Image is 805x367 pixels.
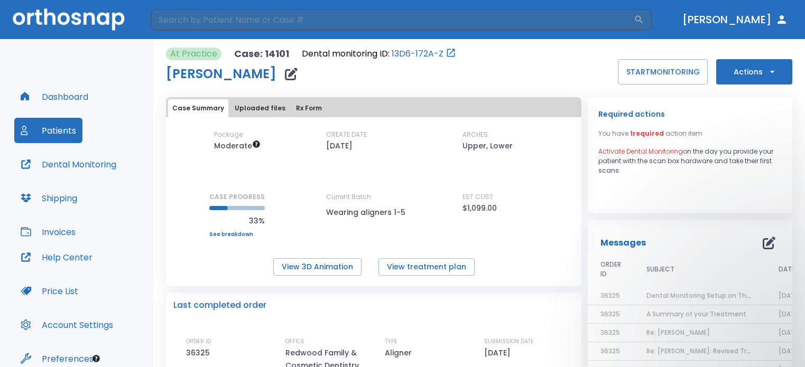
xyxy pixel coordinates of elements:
[385,346,415,359] p: Aligner
[462,130,488,139] p: ARCHES
[14,244,99,270] button: Help Center
[598,147,782,175] p: on the day you provide your patient with the scan box hardware and take their first scans.
[14,219,82,244] button: Invoices
[385,337,397,346] p: TYPE
[326,130,367,139] p: CREATE DATE
[779,328,801,337] span: [DATE]
[716,59,792,84] button: Actions
[166,68,276,80] h1: [PERSON_NAME]
[173,299,266,312] p: Last completed order
[302,48,390,60] p: Dental monitoring ID:
[14,312,119,337] button: Account Settings
[630,129,664,138] span: 1 required
[484,346,514,359] p: [DATE]
[678,10,792,29] button: [PERSON_NAME]
[14,185,84,211] button: Shipping
[326,139,353,152] p: [DATE]
[769,331,794,356] iframe: Intercom live chat
[598,147,683,156] span: Activate Dental Monitoring
[14,152,123,177] button: Dental Monitoring
[209,231,265,238] a: See breakdown
[209,192,265,202] p: CASE PROGRESS
[302,48,456,60] div: Open patient in dental monitoring portal
[151,9,634,30] input: Search by Patient Name or Case #
[462,139,513,152] p: Upper, Lower
[14,84,95,109] button: Dashboard
[170,48,217,60] p: At Practice
[484,337,534,346] p: SUBMISSION DATE
[600,328,620,337] span: 36325
[273,258,362,276] button: View 3D Animation
[378,258,475,276] button: View treatment plan
[779,265,795,274] span: DATE
[14,118,82,143] button: Patients
[13,8,125,30] img: Orthosnap
[779,291,801,300] span: [DATE]
[462,202,497,214] p: $1,099.00
[646,291,792,300] span: Dental Monitoring Setup on The Delivery Day
[600,237,646,249] p: Messages
[234,48,289,60] p: Case: 14101
[91,354,101,363] div: Tooltip anchor
[462,192,493,202] p: EST COST
[326,206,421,219] p: Wearing aligners 1-5
[600,260,621,279] span: ORDER ID
[285,337,304,346] p: OFFICE
[214,130,243,139] p: Package
[214,140,261,151] span: Up to 20 Steps (40 aligners)
[186,346,214,359] p: 36325
[646,265,674,274] span: SUBJECT
[168,99,228,117] button: Case Summary
[14,278,85,304] button: Price List
[779,309,801,318] span: [DATE]
[392,48,443,60] a: 13D6-172A-Z
[168,99,579,117] div: tabs
[646,328,710,337] span: Re: [PERSON_NAME]
[618,59,708,84] button: STARTMONITORING
[209,214,265,227] p: 33%
[230,99,290,117] button: Uploaded files
[292,99,326,117] button: Rx Form
[186,337,211,346] p: ORDER ID
[598,108,665,120] p: Required actions
[326,192,421,202] p: Current Batch
[646,309,746,318] span: A Summary of your Treatment
[600,346,620,355] span: 36325
[600,309,620,318] span: 36325
[600,291,620,300] span: 36325
[598,129,702,138] p: You have action item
